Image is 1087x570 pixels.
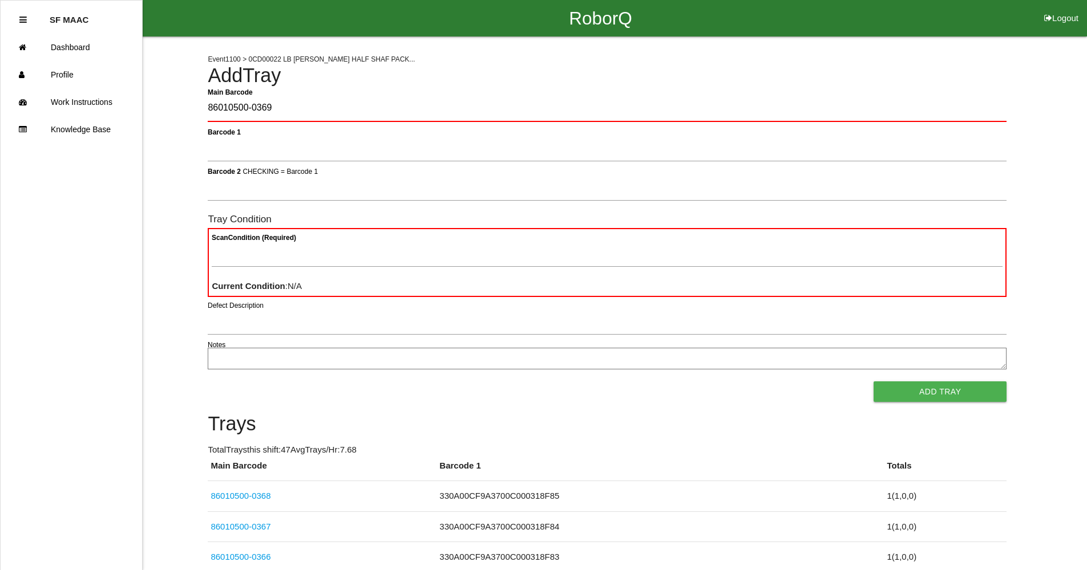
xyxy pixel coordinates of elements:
[208,167,241,175] b: Barcode 2
[884,511,1007,542] td: 1 ( 1 , 0 , 0 )
[884,481,1007,512] td: 1 ( 1 , 0 , 0 )
[208,214,1007,225] h6: Tray Condition
[208,459,437,481] th: Main Barcode
[208,340,225,350] label: Notes
[437,459,884,481] th: Barcode 1
[243,167,318,175] span: CHECKING = Barcode 1
[211,491,270,500] a: 86010500-0368
[211,522,270,531] a: 86010500-0367
[208,55,415,63] span: Event 1100 > 0CD00022 LB [PERSON_NAME] HALF SHAF PACK...
[1,116,142,143] a: Knowledge Base
[208,300,264,311] label: Defect Description
[211,552,270,561] a: 86010500-0366
[208,443,1007,457] p: Total Trays this shift: 47 Avg Trays /Hr: 7.68
[208,128,241,136] b: Barcode 1
[208,88,253,96] b: Main Barcode
[874,381,1007,402] button: Add Tray
[884,459,1007,481] th: Totals
[212,281,285,291] b: Current Condition
[208,95,1007,122] input: Required
[437,481,884,512] td: 330A00CF9A3700C000318F85
[1,34,142,61] a: Dashboard
[50,6,88,25] p: SF MAAC
[19,6,27,34] div: Close
[437,511,884,542] td: 330A00CF9A3700C000318F84
[1,61,142,88] a: Profile
[212,281,302,291] span: : N/A
[208,413,1007,435] h4: Trays
[1,88,142,116] a: Work Instructions
[208,65,1007,87] h4: Add Tray
[212,234,296,242] b: Scan Condition (Required)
